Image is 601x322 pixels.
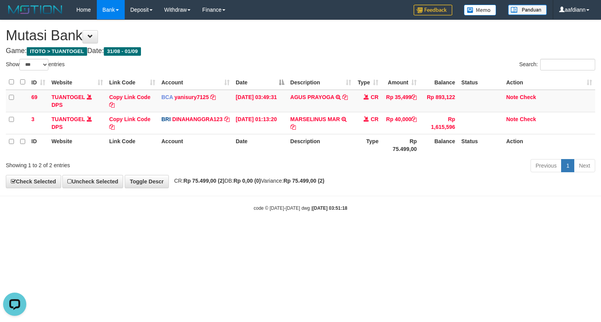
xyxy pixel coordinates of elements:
[28,75,48,90] th: ID: activate to sort column ascending
[184,178,225,184] strong: Rp 75.499,00 (2)
[503,75,595,90] th: Action: activate to sort column ascending
[3,3,26,26] button: Open LiveChat chat widget
[420,112,458,134] td: Rp 1,615,596
[354,75,381,90] th: Type: activate to sort column ascending
[411,116,417,122] a: Copy Rp 40,000 to clipboard
[161,116,171,122] span: BRI
[6,4,65,15] img: MOTION_logo.png
[506,94,518,100] a: Note
[531,159,562,172] a: Previous
[290,116,340,122] a: MARSELINUS MAR
[414,5,452,15] img: Feedback.jpg
[6,47,595,55] h4: Game: Date:
[31,94,38,100] span: 69
[172,116,223,122] a: DINAHANGGRA123
[106,134,158,156] th: Link Code
[506,116,518,122] a: Note
[574,159,595,172] a: Next
[420,134,458,156] th: Balance
[381,90,420,112] td: Rp 35,499
[381,75,420,90] th: Amount: activate to sort column ascending
[283,178,325,184] strong: Rp 75.499,00 (2)
[109,94,151,108] a: Copy Link Code
[52,94,85,100] a: TUANTOGEL
[6,158,245,169] div: Showing 1 to 2 of 2 entries
[381,134,420,156] th: Rp 75.499,00
[354,134,381,156] th: Type
[233,75,287,90] th: Date: activate to sort column descending
[342,94,348,100] a: Copy AGUS PRAYOGA to clipboard
[290,94,334,100] a: AGUS PRAYOGA
[371,116,378,122] span: CR
[224,116,230,122] a: Copy DINAHANGGRA123 to clipboard
[109,116,151,130] a: Copy Link Code
[19,59,48,70] select: Showentries
[520,116,536,122] a: Check
[48,75,106,90] th: Website: activate to sort column ascending
[125,175,169,188] a: Toggle Descr
[234,178,261,184] strong: Rp 0,00 (0)
[210,94,216,100] a: Copy yanisury7125 to clipboard
[520,94,536,100] a: Check
[48,90,106,112] td: DPS
[52,116,85,122] a: TUANTOGEL
[381,112,420,134] td: Rp 40,000
[561,159,574,172] a: 1
[28,134,48,156] th: ID
[254,206,347,211] small: code © [DATE]-[DATE] dwg |
[508,5,547,15] img: panduan.png
[420,90,458,112] td: Rp 893,122
[519,59,595,70] label: Search:
[458,75,503,90] th: Status
[411,94,417,100] a: Copy Rp 35,499 to clipboard
[48,134,106,156] th: Website
[464,5,496,15] img: Button%20Memo.svg
[161,94,173,100] span: BCA
[233,90,287,112] td: [DATE] 03:49:31
[6,175,61,188] a: Check Selected
[290,124,296,130] a: Copy MARSELINUS MAR to clipboard
[170,178,325,184] span: CR: DB: Variance:
[106,75,158,90] th: Link Code: activate to sort column ascending
[6,28,595,43] h1: Mutasi Bank
[287,134,355,156] th: Description
[31,116,34,122] span: 3
[371,94,378,100] span: CR
[27,47,87,56] span: ITOTO > TUANTOGEL
[458,134,503,156] th: Status
[158,75,233,90] th: Account: activate to sort column ascending
[62,175,123,188] a: Uncheck Selected
[158,134,233,156] th: Account
[48,112,106,134] td: DPS
[174,94,209,100] a: yanisury7125
[104,47,141,56] span: 31/08 - 01/09
[233,134,287,156] th: Date
[540,59,595,70] input: Search:
[313,206,347,211] strong: [DATE] 03:51:18
[233,112,287,134] td: [DATE] 01:13:20
[6,59,65,70] label: Show entries
[420,75,458,90] th: Balance
[503,134,595,156] th: Action
[287,75,355,90] th: Description: activate to sort column ascending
